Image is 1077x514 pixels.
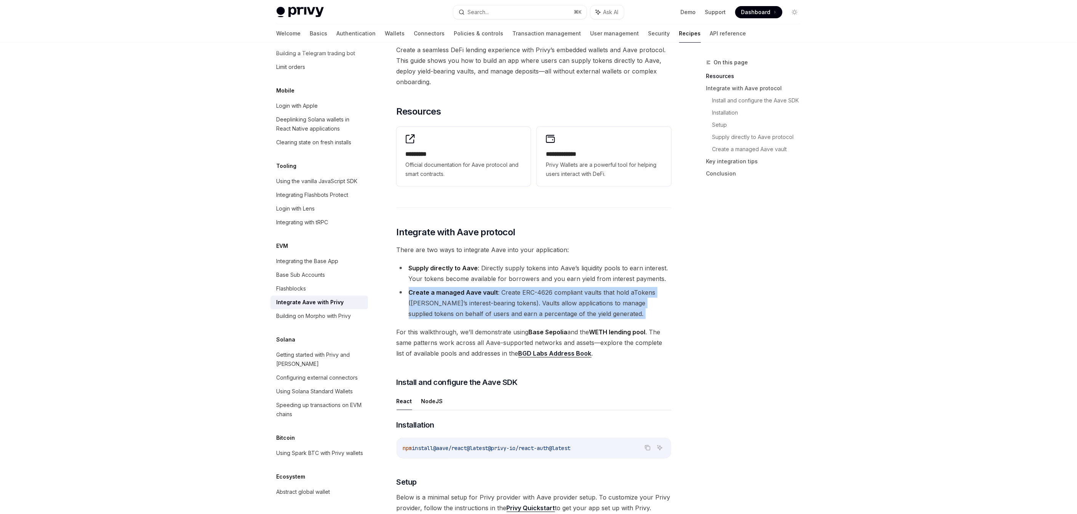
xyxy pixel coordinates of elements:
a: Privy Quickstart [507,504,555,512]
span: npm [403,445,412,452]
button: NodeJS [421,392,443,410]
a: Dashboard [735,6,783,18]
a: Transaction management [513,24,581,43]
a: Resources [706,70,807,82]
a: Configuring external connectors [270,371,368,385]
a: Integrate Aave with Privy [270,295,368,309]
div: Login with Lens [277,204,315,213]
span: For this walkthrough, we’ll demonstrate using and the . The same patterns work across all Aave-su... [397,327,671,359]
a: Base Sub Accounts [270,268,368,282]
a: Supply directly to Aave protocol [712,131,807,143]
a: **** **** ***Privy Wallets are a powerful tool for helping users interact with DeFi. [537,127,671,186]
img: light logo [277,7,324,18]
div: Integrating with tRPC [277,218,328,227]
a: Using Solana Standard Wallets [270,385,368,398]
a: Basics [310,24,328,43]
li: : Create ERC-4626 compliant vaults that hold aTokens ([PERSON_NAME]’s interest-bearing tokens). V... [397,287,671,319]
div: Configuring external connectors [277,373,358,382]
a: **** ****Official documentation for Aave protocol and smart contracts. [397,127,531,186]
h5: Tooling [277,161,297,171]
a: Login with Lens [270,202,368,215]
a: Policies & controls [454,24,504,43]
span: On this page [714,58,748,67]
a: Flashblocks [270,282,368,295]
a: Speeding up transactions on EVM chains [270,398,368,421]
a: Connectors [414,24,445,43]
a: Clearing state on fresh installs [270,136,368,149]
div: Speeding up transactions on EVM chains [277,401,363,419]
span: Setup [397,477,417,487]
div: Base Sub Accounts [277,270,325,279]
div: Using the vanilla JavaScript SDK [277,177,358,186]
div: Using Solana Standard Wallets [277,387,353,396]
div: Abstract global wallet [277,487,330,496]
h5: Solana [277,335,296,344]
strong: Create a managed Aave vault [409,289,498,296]
span: ⌘ K [574,9,582,15]
span: Official documentation for Aave protocol and smart contracts. [406,160,522,179]
h5: Ecosystem [277,472,306,481]
a: API reference [710,24,746,43]
button: Copy the contents from the code block [643,443,653,453]
a: Deeplinking Solana wallets in React Native applications [270,113,368,136]
span: Resources [397,105,441,118]
div: Integrating Flashbots Protect [277,190,349,200]
h5: Mobile [277,86,295,95]
a: Building on Morpho with Privy [270,309,368,323]
a: Integrating with tRPC [270,215,368,229]
a: Key integration tips [706,155,807,168]
div: Deeplinking Solana wallets in React Native applications [277,115,363,133]
a: Using Spark BTC with Privy wallets [270,446,368,460]
strong: WETH lending pool [589,328,646,336]
a: Integrate with Aave protocol [706,82,807,94]
a: Support [705,8,726,16]
span: @privy-io/react-auth@latest [488,445,571,452]
a: Recipes [679,24,701,43]
span: Integrate with Aave protocol [397,226,515,238]
a: Login with Apple [270,99,368,113]
a: Install and configure the Aave SDK [712,94,807,107]
span: Privy Wallets are a powerful tool for helping users interact with DeFi. [546,160,662,179]
a: Demo [681,8,696,16]
button: Ask AI [655,443,665,453]
div: Clearing state on fresh installs [277,138,352,147]
button: Toggle dark mode [789,6,801,18]
a: Wallets [385,24,405,43]
strong: Base Sepolia [529,328,568,336]
span: Dashboard [741,8,771,16]
span: Create a seamless DeFi lending experience with Privy’s embedded wallets and Aave protocol. This g... [397,45,671,87]
div: Integrate Aave with Privy [277,298,344,307]
a: Abstract global wallet [270,485,368,499]
div: Building on Morpho with Privy [277,311,351,321]
div: Getting started with Privy and [PERSON_NAME] [277,350,363,369]
a: BGD Labs Address Book [518,350,592,358]
button: React [397,392,412,410]
a: Installation [712,107,807,119]
a: Integrating Flashbots Protect [270,188,368,202]
div: Limit orders [277,62,306,72]
a: Setup [712,119,807,131]
a: Security [648,24,670,43]
a: Authentication [337,24,376,43]
span: Installation [397,420,434,430]
div: Search... [468,8,489,17]
div: Flashblocks [277,284,306,293]
span: Ask AI [603,8,619,16]
span: @aave/react@latest [434,445,488,452]
a: User management [591,24,639,43]
button: Search...⌘K [453,5,587,19]
li: : Directly supply tokens into Aave’s liquidity pools to earn interest. Your tokens become availab... [397,263,671,284]
a: Conclusion [706,168,807,180]
div: Using Spark BTC with Privy wallets [277,449,363,458]
button: Ask AI [591,5,624,19]
h5: EVM [277,241,288,251]
a: Getting started with Privy and [PERSON_NAME] [270,348,368,371]
a: Welcome [277,24,301,43]
div: Integrating the Base App [277,257,339,266]
strong: Supply directly to Aave [409,264,478,272]
span: install [412,445,434,452]
h5: Bitcoin [277,433,295,442]
span: There are two ways to integrate Aave into your application: [397,244,671,255]
span: Below is a minimal setup for Privy provider with Aave provider setup. To customize your Privy pro... [397,492,671,513]
a: Create a managed Aave vault [712,143,807,155]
